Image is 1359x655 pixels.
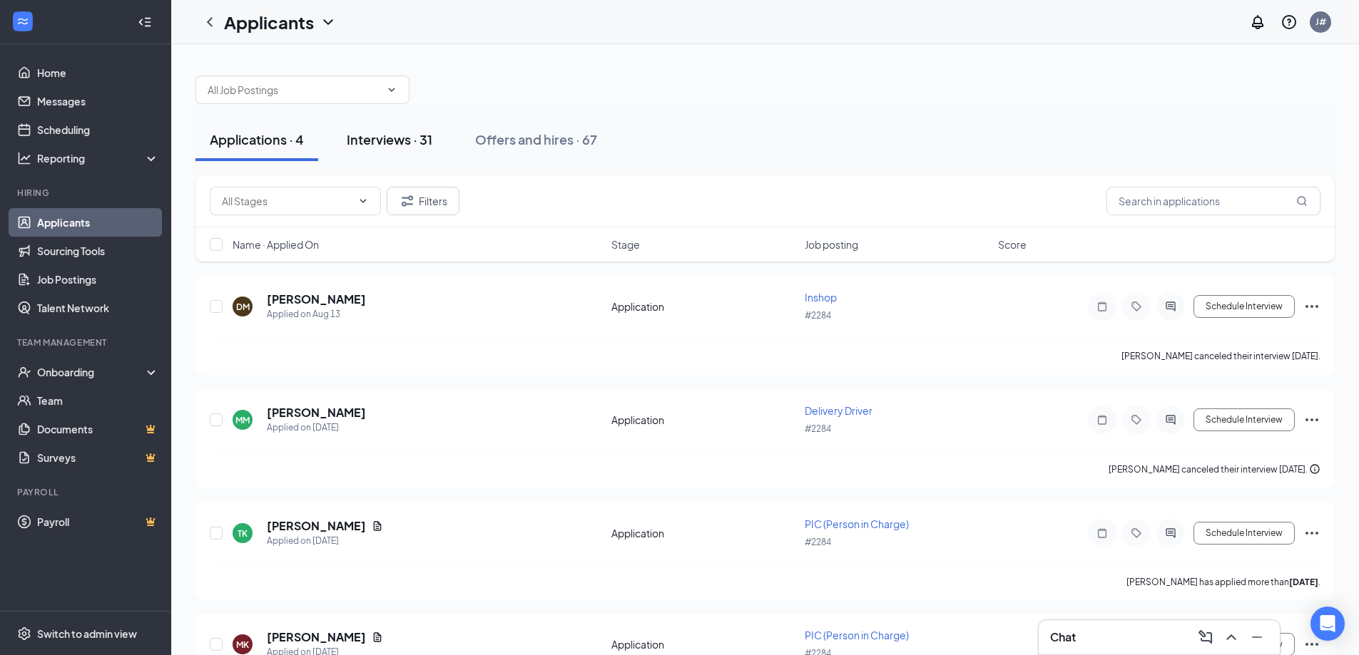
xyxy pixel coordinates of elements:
svg: Analysis [17,151,31,165]
svg: Ellipses [1303,525,1320,542]
div: Application [611,413,796,427]
a: Messages [37,87,159,115]
div: [PERSON_NAME] canceled their interview [DATE]. [1121,349,1320,363]
svg: ActiveChat [1162,527,1179,539]
span: Name · Applied On [233,237,319,252]
svg: ChevronUp [1223,629,1240,646]
svg: Notifications [1249,14,1266,31]
div: Application [611,299,796,314]
div: J# [1315,16,1326,28]
svg: WorkstreamLogo [16,14,30,29]
div: Applied on [DATE] [267,534,383,548]
div: Reporting [37,151,160,165]
input: All Stages [222,193,352,209]
button: Schedule Interview [1193,522,1295,545]
a: Applicants [37,208,159,237]
svg: Info [1309,463,1320,475]
span: PIC (Person in Charge) [805,629,909,641]
h5: [PERSON_NAME] [267,292,366,307]
h5: [PERSON_NAME] [267,518,366,534]
span: #2284 [805,423,831,434]
svg: UserCheck [17,365,31,379]
a: DocumentsCrown [37,415,159,443]
a: Sourcing Tools [37,237,159,265]
div: Offers and hires · 67 [475,130,597,148]
span: #2284 [805,537,831,547]
svg: MagnifyingGlass [1296,195,1308,207]
span: PIC (Person in Charge) [805,517,909,530]
input: Search in applications [1106,187,1320,215]
div: Applied on [DATE] [267,421,366,435]
div: Application [611,526,796,540]
a: PayrollCrown [37,507,159,536]
svg: Ellipses [1303,411,1320,428]
div: DM [236,301,250,313]
div: Switch to admin view [37,626,137,641]
svg: Tag [1128,414,1145,426]
svg: Ellipses [1303,636,1320,653]
svg: Ellipses [1303,298,1320,315]
a: Home [37,58,159,87]
div: Open Intercom Messenger [1310,607,1345,641]
svg: Filter [399,192,416,210]
button: Schedule Interview [1193,408,1295,431]
svg: ActiveChat [1162,414,1179,426]
div: TK [238,527,248,540]
svg: Tag [1128,527,1145,539]
button: Minimize [1246,626,1268,649]
div: [PERSON_NAME] canceled their interview [DATE]. [1109,463,1320,477]
h5: [PERSON_NAME] [267,629,366,645]
a: Talent Network [37,294,159,322]
svg: Tag [1128,301,1145,312]
div: Payroll [17,486,156,498]
button: Filter Filters [387,187,459,215]
a: Team [37,386,159,415]
svg: ChevronLeft [201,14,218,31]
svg: Document [372,520,383,532]
span: #2284 [805,310,831,321]
div: Interviews · 31 [347,130,432,148]
div: Team Management [17,336,156,349]
svg: Note [1094,527,1111,539]
p: [PERSON_NAME] has applied more than . [1126,576,1320,588]
svg: Document [372,631,383,643]
svg: ChevronDown [357,195,369,207]
span: Stage [611,237,640,252]
svg: Minimize [1248,629,1266,646]
button: Schedule Interview [1193,295,1295,318]
svg: ComposeMessage [1197,629,1214,646]
a: Job Postings [37,265,159,294]
div: MM [235,414,250,426]
h5: [PERSON_NAME] [267,405,366,421]
svg: Note [1094,301,1111,312]
svg: ChevronDown [386,84,397,96]
svg: Settings [17,626,31,641]
div: Applications · 4 [210,130,304,148]
input: All Job Postings [208,82,380,98]
div: MK [236,639,249,651]
div: Hiring [17,187,156,199]
span: Score [998,237,1027,252]
svg: Collapse [138,15,152,29]
div: Onboarding [37,365,147,379]
h3: Chat [1050,629,1076,645]
a: Scheduling [37,115,159,144]
span: Job posting [805,237,858,252]
svg: ChevronDown [320,14,337,31]
svg: QuestionInfo [1281,14,1298,31]
span: Inshop [805,291,837,304]
svg: Note [1094,414,1111,426]
div: Application [611,637,796,651]
a: SurveysCrown [37,443,159,472]
b: [DATE] [1289,577,1318,587]
svg: ActiveChat [1162,301,1179,312]
button: ChevronUp [1220,626,1243,649]
h1: Applicants [224,10,314,34]
button: ComposeMessage [1194,626,1217,649]
div: Applied on Aug 13 [267,307,366,321]
span: Delivery Driver [805,404,872,417]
